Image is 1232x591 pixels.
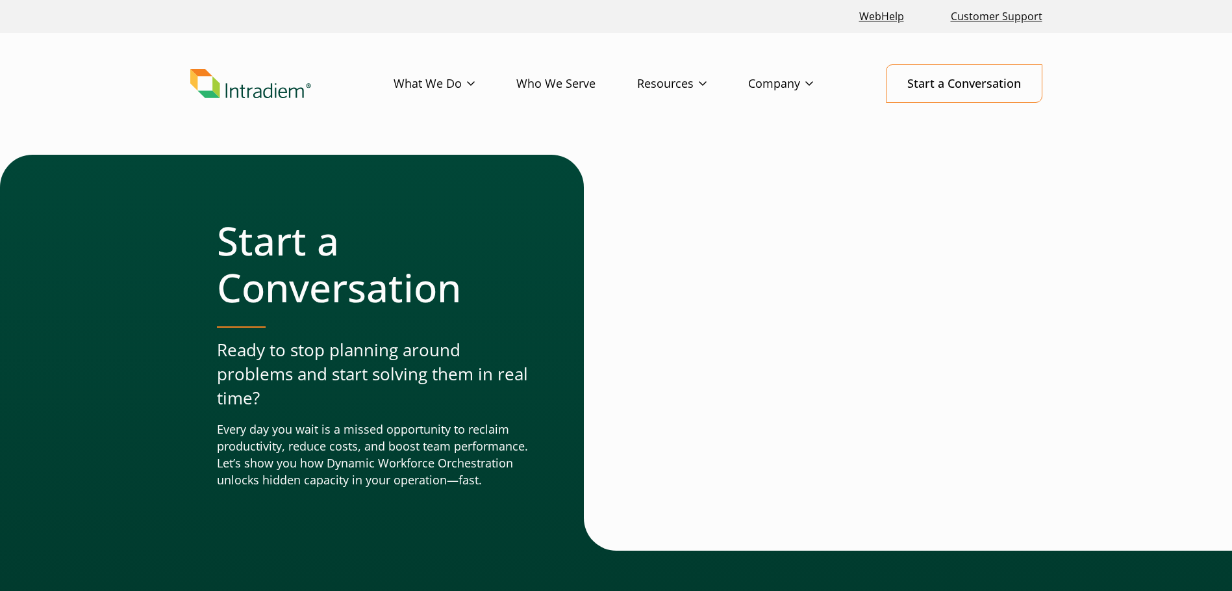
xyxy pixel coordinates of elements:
a: Customer Support [946,3,1048,31]
a: Resources [637,65,748,103]
a: Link to homepage of Intradiem [190,69,394,99]
img: Intradiem [190,69,311,99]
a: What We Do [394,65,516,103]
a: Link opens in a new window [854,3,909,31]
p: Ready to stop planning around problems and start solving them in real time? [217,338,532,411]
a: Who We Serve [516,65,637,103]
p: Every day you wait is a missed opportunity to reclaim productivity, reduce costs, and boost team ... [217,421,532,489]
h1: Start a Conversation [217,217,532,311]
a: Company [748,65,855,103]
a: Start a Conversation [886,64,1042,103]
